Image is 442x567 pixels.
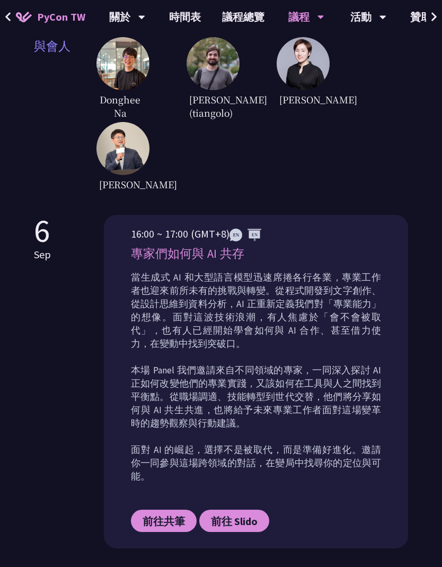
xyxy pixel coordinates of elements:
img: YCChen.e5e7a43.jpg [96,122,149,175]
img: Home icon of PyCon TW 2025 [16,12,32,22]
span: PyCon TW [37,9,85,25]
p: 16:00 ~ 17:00 (GMT+8) [131,226,381,242]
span: [PERSON_NAME] [96,175,144,194]
p: 專家們如何與 AI 共存 [131,245,381,263]
a: 前往 Slido [199,510,269,532]
span: 前往 Slido [211,514,258,528]
span: 與會人 [34,37,96,194]
a: PyCon TW [5,4,96,30]
span: 前往共筆 [143,514,185,528]
img: TicaLin.61491bf.png [277,37,330,90]
img: Sebasti%C3%A1nRam%C3%ADrez.1365658.jpeg [187,37,240,90]
p: 6 [34,215,51,247]
span: [PERSON_NAME] (tiangolo) [187,90,234,122]
span: [PERSON_NAME] [277,90,324,109]
span: Donghee Na [96,90,144,122]
a: 前往共筆 [131,510,197,532]
img: DongheeNa.093fe47.jpeg [96,37,149,90]
img: ENEN.5a408d1.svg [229,229,261,241]
p: Sep [34,247,51,263]
p: 當生成式 AI 和大型語言模型迅速席捲各行各業，專業工作者也迎來前所未有的挑戰與轉變。從程式開發到文字創作、從設計思維到資料分析，AI 正重新定義我們對「專業能力」的想像。面對這波技術浪潮，有人... [131,271,381,483]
